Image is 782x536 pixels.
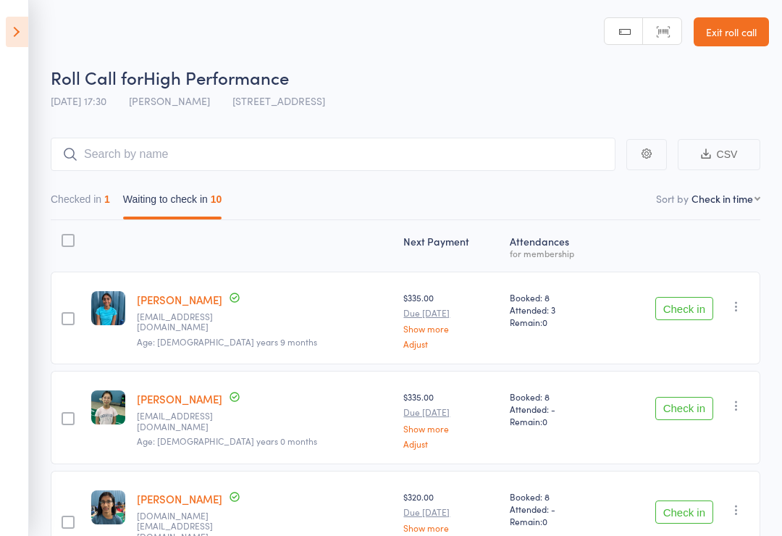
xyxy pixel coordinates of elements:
[398,227,504,265] div: Next Payment
[403,439,498,448] a: Adjust
[510,515,602,527] span: Remain:
[137,311,231,332] small: krishnakanduri@yahoo.com
[137,335,317,348] span: Age: [DEMOGRAPHIC_DATA] years 9 months
[510,303,602,316] span: Attended: 3
[51,93,106,108] span: [DATE] 17:30
[211,193,222,205] div: 10
[403,407,498,417] small: Due [DATE]
[137,435,317,447] span: Age: [DEMOGRAPHIC_DATA] years 0 months
[542,515,547,527] span: 0
[104,193,110,205] div: 1
[694,17,769,46] a: Exit roll call
[655,501,713,524] button: Check in
[403,507,498,517] small: Due [DATE]
[232,93,325,108] span: [STREET_ADDRESS]
[656,191,689,206] label: Sort by
[137,411,231,432] small: cool2fr@gmail.com
[510,291,602,303] span: Booked: 8
[510,415,602,427] span: Remain:
[137,292,222,307] a: [PERSON_NAME]
[403,308,498,318] small: Due [DATE]
[403,424,498,433] a: Show more
[129,93,210,108] span: [PERSON_NAME]
[510,316,602,328] span: Remain:
[403,339,498,348] a: Adjust
[510,490,602,503] span: Booked: 8
[542,415,547,427] span: 0
[91,291,125,325] img: image1754692130.png
[655,397,713,420] button: Check in
[510,390,602,403] span: Booked: 8
[403,390,498,448] div: $335.00
[510,403,602,415] span: Attended: -
[403,324,498,333] a: Show more
[51,138,615,171] input: Search by name
[91,490,125,524] img: image1695486522.png
[123,186,222,219] button: Waiting to check in10
[510,248,602,258] div: for membership
[655,297,713,320] button: Check in
[510,503,602,515] span: Attended: -
[137,391,222,406] a: [PERSON_NAME]
[51,65,143,89] span: Roll Call for
[691,191,753,206] div: Check in time
[91,390,125,424] img: image1729360920.png
[504,227,608,265] div: Atten­dances
[678,139,760,170] button: CSV
[403,523,498,532] a: Show more
[51,186,110,219] button: Checked in1
[403,291,498,348] div: $335.00
[137,491,222,506] a: [PERSON_NAME]
[143,65,289,89] span: High Performance
[542,316,547,328] span: 0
